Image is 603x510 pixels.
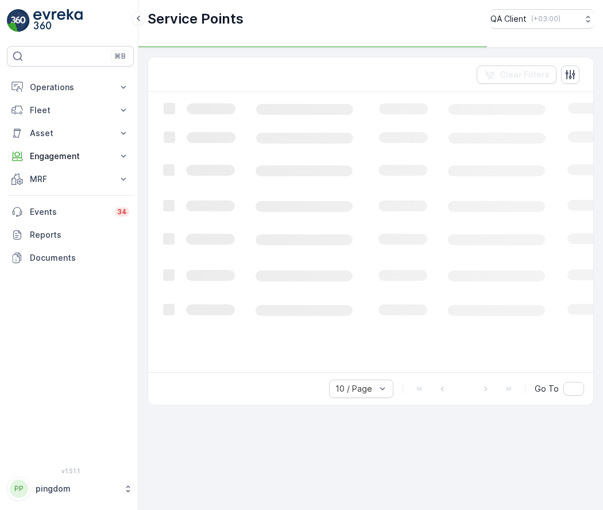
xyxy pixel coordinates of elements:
p: MRF [30,173,111,185]
img: logo [7,9,30,32]
p: QA Client [490,13,527,25]
p: ( +03:00 ) [531,14,561,24]
p: pingdom [36,483,118,494]
p: ⌘B [114,52,126,61]
button: Asset [7,122,134,145]
p: 34 [117,207,127,217]
button: PPpingdom [7,477,134,501]
button: Operations [7,76,134,99]
p: Events [30,206,108,218]
p: Service Points [148,10,243,28]
p: Asset [30,127,111,139]
button: Clear Filters [477,65,556,84]
p: Reports [30,229,129,241]
p: Clear Filters [500,69,550,80]
p: Engagement [30,150,111,162]
button: Fleet [7,99,134,122]
a: Documents [7,246,134,269]
p: Fleet [30,105,111,116]
p: Operations [30,82,111,93]
button: QA Client(+03:00) [490,9,594,29]
div: PP [10,480,28,498]
button: MRF [7,168,134,191]
span: Go To [535,383,559,395]
img: logo_light-DOdMpM7g.png [33,9,83,32]
button: Engagement [7,145,134,168]
p: Documents [30,252,129,264]
a: Events34 [7,200,134,223]
a: Reports [7,223,134,246]
span: v 1.51.1 [7,467,134,474]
